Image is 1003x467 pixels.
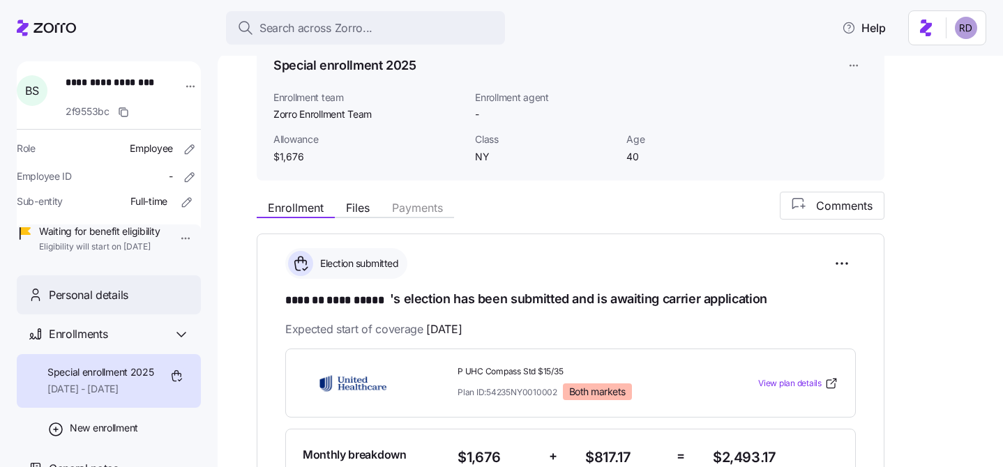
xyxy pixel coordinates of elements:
span: Expected start of coverage [285,321,462,338]
span: = [677,446,685,466]
span: 2f9553bc [66,105,110,118]
span: Enrollment team [273,91,464,105]
button: Comments [780,192,884,220]
span: Employee ID [17,169,72,183]
span: P UHC Compass Std $15/35 [458,366,702,378]
span: Allowance [273,132,464,146]
span: Age [626,132,767,146]
span: Election submitted [316,257,398,270]
h1: Special enrollment 2025 [273,56,416,74]
span: Sub-entity [17,194,63,208]
span: Role [17,141,36,155]
span: Class [475,132,615,146]
span: Eligibility will start on [DATE] [39,241,160,253]
span: Comments [816,197,873,214]
span: Both markets [569,385,626,398]
span: + [549,446,557,466]
span: Monthly breakdown [303,446,407,464]
button: Help [831,14,897,42]
span: Waiting for benefit eligibility [39,224,160,238]
span: 40 [626,150,767,164]
span: Full-time [130,194,167,208]
span: Employee [130,141,173,155]
img: 6d862e07fa9c5eedf81a4422c42283ac [955,17,977,39]
span: NY [475,150,615,164]
span: Files [346,202,370,213]
span: B S [25,85,38,96]
span: Search across Zorro... [259,20,372,37]
span: Enrollment [268,202,324,213]
span: Personal details [49,286,128,304]
span: Payments [392,202,443,213]
span: - [475,107,479,121]
span: - [169,169,173,183]
span: View plan details [758,377,822,390]
img: UnitedHealthcare [303,367,403,399]
span: $1,676 [273,150,464,164]
a: View plan details [758,376,838,390]
span: [DATE] [426,321,462,338]
span: Enrollment agent [475,91,615,105]
h1: 's election has been submitted and is awaiting carrier application [285,290,856,309]
span: Plan ID: 54235NY0010002 [458,386,557,398]
button: Search across Zorro... [226,11,505,45]
span: [DATE] - [DATE] [47,382,154,396]
span: Enrollments [49,326,107,343]
span: Help [842,20,886,36]
span: Special enrollment 2025 [47,365,154,379]
span: Zorro Enrollment Team [273,107,464,121]
span: New enrollment [70,421,138,435]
